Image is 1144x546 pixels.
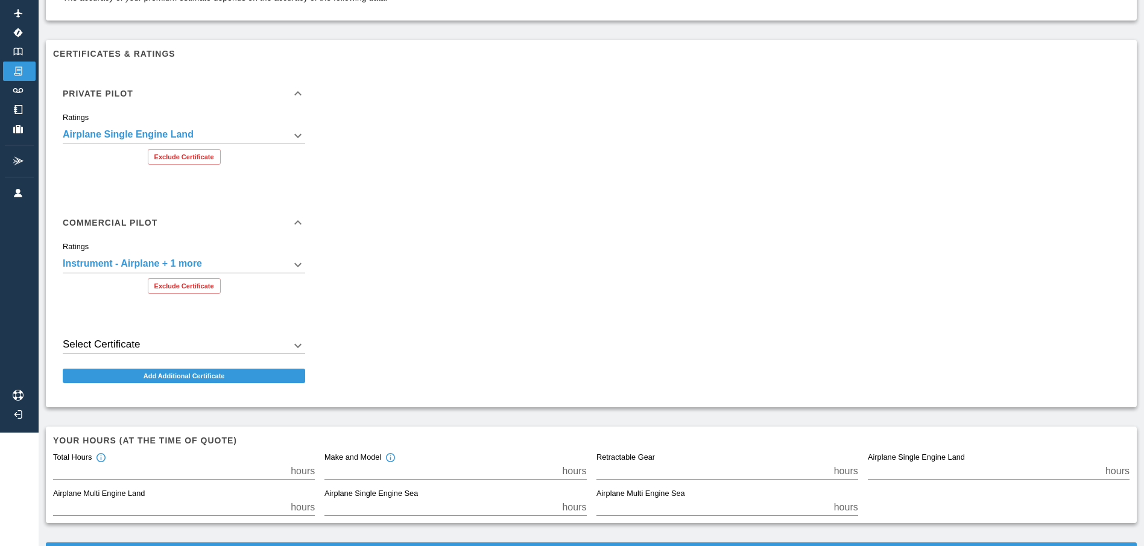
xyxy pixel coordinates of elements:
button: Exclude Certificate [148,149,221,165]
p: hours [834,464,858,478]
label: Ratings [63,112,89,123]
h6: Your hours (at the time of quote) [53,434,1130,447]
label: Retractable Gear [596,452,655,463]
p: hours [834,500,858,515]
label: Airplane Single Engine Land [868,452,965,463]
h6: Commercial Pilot [63,218,157,227]
div: Private Pilot [53,113,315,174]
h6: Private Pilot [63,89,133,98]
p: hours [291,500,315,515]
p: hours [562,464,586,478]
div: Airplane Single Engine Land [63,127,305,144]
label: Ratings [63,241,89,252]
h6: Certificates & Ratings [53,47,1130,60]
div: Commercial Pilot [53,203,315,242]
p: hours [1105,464,1130,478]
p: hours [562,500,586,515]
button: Exclude Certificate [148,278,221,294]
label: Airplane Multi Engine Sea [596,489,685,500]
div: Airplane Single Engine Land [63,256,305,273]
div: Total Hours [53,452,106,463]
div: Commercial Pilot [53,242,315,303]
div: Private Pilot [53,74,315,113]
button: Add Additional Certificate [63,369,305,383]
p: hours [291,464,315,478]
label: Airplane Single Engine Sea [324,489,418,500]
div: Make and Model [324,452,396,463]
svg: Total hours in fixed-wing aircraft [95,452,106,463]
label: Airplane Multi Engine Land [53,489,145,500]
svg: Total hours in the make and model of the insured aircraft [385,452,396,463]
